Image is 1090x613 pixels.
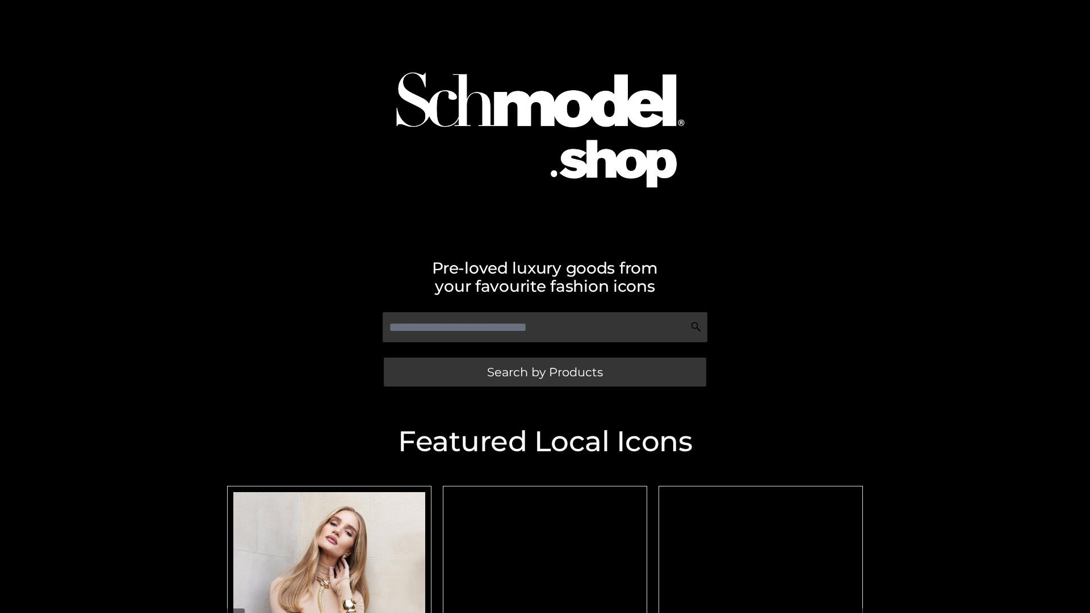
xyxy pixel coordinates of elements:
h2: Featured Local Icons​ [221,427,869,456]
h2: Pre-loved luxury goods from your favourite fashion icons [221,259,869,295]
img: Search Icon [690,321,702,333]
span: Search by Products [487,366,603,378]
a: Search by Products [384,358,706,387]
